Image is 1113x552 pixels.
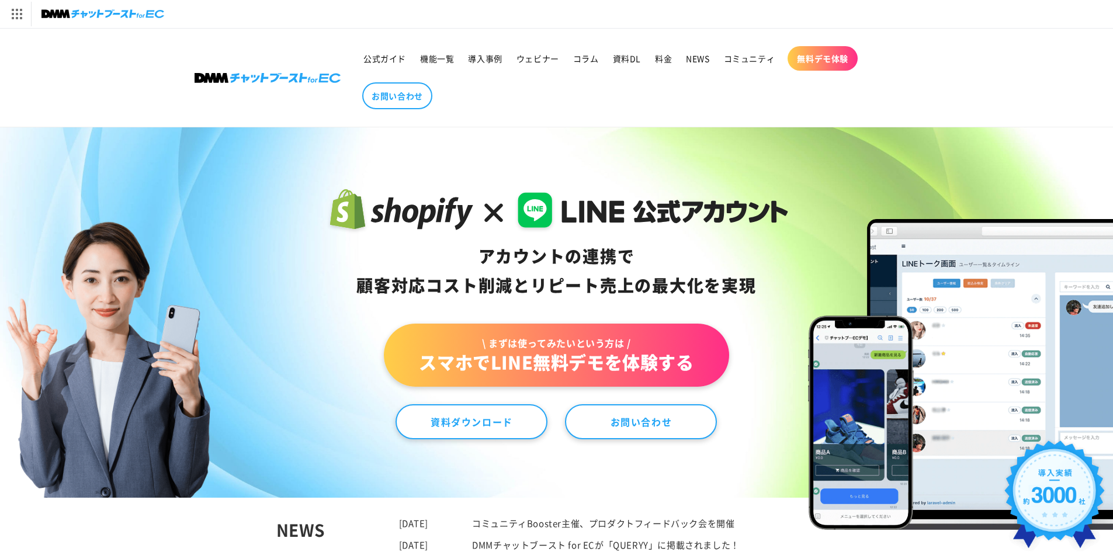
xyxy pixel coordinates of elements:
[195,73,341,83] img: 株式会社DMM Boost
[717,46,782,71] a: コミュニティ
[472,539,740,551] a: DMMチャットブースト for ECが「QUERYY」に掲載されました！
[356,46,413,71] a: 公式ガイド
[362,82,432,109] a: お問い合わせ
[472,517,734,529] a: コミュニティBooster主催、プロダクトフィードバック会を開催
[655,53,672,64] span: 料金
[724,53,775,64] span: コミュニティ
[468,53,502,64] span: 導入事例
[384,324,729,387] a: \ まずは使ってみたいという方は /スマホでLINE無料デモを体験する
[648,46,679,71] a: 料金
[509,46,566,71] a: ウェビナー
[363,53,406,64] span: 公式ガイド
[565,404,717,439] a: お問い合わせ
[419,336,694,349] span: \ まずは使ってみたいという方は /
[372,91,423,101] span: お問い合わせ
[797,53,848,64] span: 無料デモ体験
[420,53,454,64] span: 機能一覧
[686,53,709,64] span: NEWS
[606,46,648,71] a: 資料DL
[413,46,461,71] a: 機能一覧
[516,53,559,64] span: ウェビナー
[325,242,788,300] div: アカウントの連携で 顧客対応コスト削減と リピート売上の 最大化を実現
[2,2,31,26] img: サービス
[613,53,641,64] span: 資料DL
[41,6,164,22] img: チャットブーストforEC
[573,53,599,64] span: コラム
[679,46,716,71] a: NEWS
[788,46,858,71] a: 無料デモ体験
[399,539,429,551] time: [DATE]
[396,404,547,439] a: 資料ダウンロード
[399,517,429,529] time: [DATE]
[461,46,509,71] a: 導入事例
[566,46,606,71] a: コラム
